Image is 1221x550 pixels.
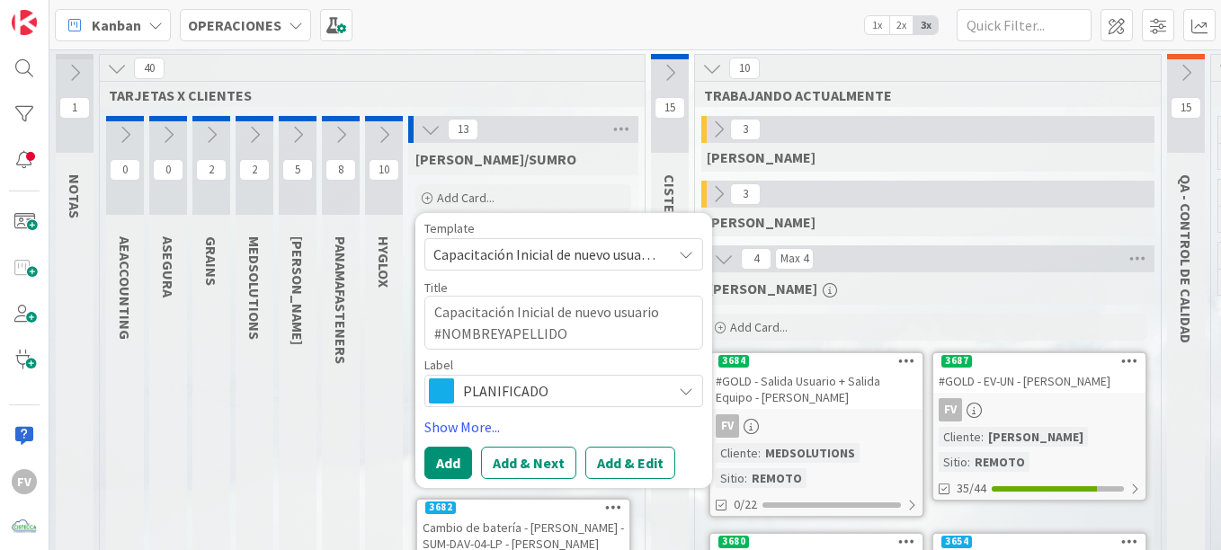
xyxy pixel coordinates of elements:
a: 3687#GOLD - EV-UN - [PERSON_NAME]FVCliente:[PERSON_NAME]Sitio:REMOTO35/44 [931,351,1147,501]
textarea: Capacitación Inicial de nuevo usuario #NOMBREYAPELLIDO [424,296,703,350]
span: PANAMAFASTENERS [332,236,350,364]
span: 10 [729,58,760,79]
div: #GOLD - EV-UN - [PERSON_NAME] [933,369,1145,393]
button: Add [424,447,472,479]
div: #GOLD - Salida Usuario + Salida Equipo - [PERSON_NAME] [710,369,922,409]
div: Sitio [939,452,967,472]
span: GRAINS [202,236,220,286]
span: Template [424,222,475,235]
span: Capacitación Inicial de nuevo usuario #NOMBREYAPELLIDO [433,243,658,266]
div: 3687 [933,353,1145,369]
span: 10 [369,159,399,181]
span: FERNANDO [709,279,817,297]
span: 3 [730,183,761,205]
div: FV [710,414,922,438]
span: 15 [1171,97,1201,119]
div: 3684#GOLD - Salida Usuario + Salida Equipo - [PERSON_NAME] [710,353,922,409]
span: NAVIL [707,213,815,231]
div: 3684 [710,353,922,369]
span: 40 [134,58,165,79]
div: 3654 [941,536,972,548]
span: MEDSOLUTIONS [245,236,263,340]
span: : [981,427,984,447]
span: 3 [730,119,761,140]
span: 13 [448,119,478,140]
span: 15 [655,97,685,119]
span: 2x [889,16,914,34]
a: Show More... [424,416,703,438]
div: [PERSON_NAME] [984,427,1088,447]
span: TARJETAS X CLIENTES [109,86,622,104]
span: 35/44 [957,479,986,498]
div: Sitio [716,468,744,488]
span: Add Card... [730,319,788,335]
div: 3680 [710,534,922,550]
span: 3x [914,16,938,34]
span: 1 [59,97,90,119]
div: REMOTO [970,452,1029,472]
span: : [744,468,747,488]
div: 3680 [718,536,749,548]
span: ASEGURA [159,236,177,297]
label: Title [424,279,448,296]
div: FV [939,398,962,421]
a: 3684#GOLD - Salida Usuario + Salida Equipo - [PERSON_NAME]FVCliente:MEDSOLUTIONSSitio:REMOTO0/22 [709,351,924,518]
span: 0/22 [734,495,757,514]
span: 0 [153,159,183,181]
div: Max 4 [780,254,808,263]
span: KRESTON [289,236,307,345]
span: : [967,452,970,472]
button: Add & Edit [585,447,675,479]
div: Cliente [716,443,758,463]
span: CISTECCA [661,174,679,238]
div: FV [12,469,37,494]
span: 2 [239,159,270,181]
span: PLANIFICADO [463,378,663,404]
span: 0 [110,159,140,181]
input: Quick Filter... [957,9,1092,41]
span: IVOR/SUMRO [415,150,576,168]
div: 3687#GOLD - EV-UN - [PERSON_NAME] [933,353,1145,393]
div: FV [716,414,739,438]
span: Kanban [92,14,141,36]
div: FV [933,398,1145,421]
span: 1x [865,16,889,34]
span: 8 [325,159,356,181]
div: 3687 [941,355,972,368]
div: 3682 [425,501,456,514]
button: Add & Next [481,447,576,479]
span: Label [424,359,453,371]
b: OPERACIONES [188,16,281,34]
span: TRABAJANDO ACTUALMENTE [704,86,1138,104]
img: Visit kanbanzone.com [12,10,37,35]
span: : [758,443,761,463]
div: 3682 [417,500,629,516]
div: 3684 [718,355,749,368]
span: 2 [196,159,227,181]
span: QA - CONTROL DE CALIDAD [1177,174,1195,343]
span: 4 [741,248,771,270]
img: avatar [12,515,37,540]
span: GABRIEL [707,148,815,166]
span: 5 [282,159,313,181]
span: HYGLOX [375,236,393,288]
div: MEDSOLUTIONS [761,443,860,463]
span: Add Card... [437,190,495,206]
span: NOTAS [66,174,84,218]
div: REMOTO [747,468,807,488]
span: AEACCOUNTING [116,236,134,340]
div: 3654 [933,534,1145,550]
div: Cliente [939,427,981,447]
